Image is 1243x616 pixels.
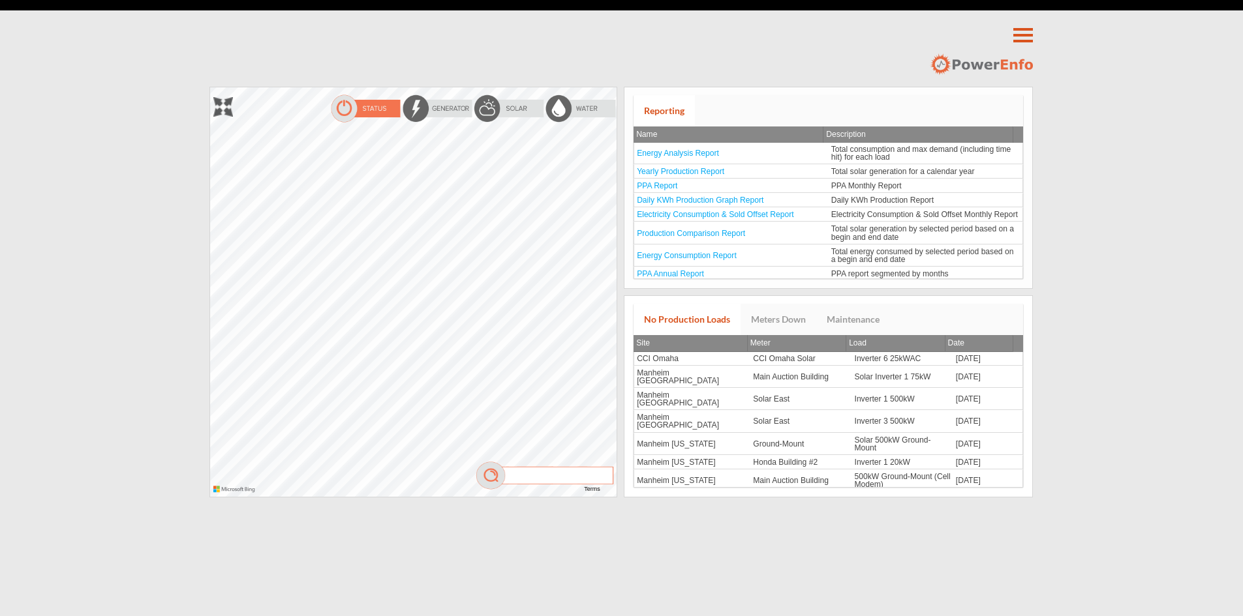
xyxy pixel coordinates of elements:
[213,97,233,117] img: zoom.png
[474,461,617,490] img: mag.png
[852,433,953,455] td: Solar 500kW Ground-Mount
[953,469,1024,491] td: [DATE]
[750,388,852,410] td: Solar East
[953,388,1024,410] td: [DATE]
[823,126,1013,143] th: Description
[741,304,816,335] a: Meters Down
[826,130,866,139] span: Description
[636,130,657,139] span: Name
[852,455,953,469] td: Inverter 1 20kW
[829,267,1024,281] td: PPA report segmented by months
[829,143,1024,164] td: Total consumption and max demand (including time hit) for each load
[545,94,617,123] img: waterOff.png
[637,181,677,190] a: PPA Report
[634,410,750,432] td: Manheim [GEOGRAPHIC_DATA]
[636,338,650,347] span: Site
[953,410,1024,432] td: [DATE]
[829,164,1024,179] td: Total solar generation for a calendar year
[953,455,1024,469] td: [DATE]
[930,53,1032,76] img: logo
[750,455,852,469] td: Honda Building #2
[750,433,852,455] td: Ground-Mount
[637,167,724,176] a: Yearly Production Report
[750,469,852,491] td: Main Auction Building
[750,338,771,347] span: Meter
[634,469,750,491] td: Manheim [US_STATE]
[634,352,750,366] td: CCI Omaha
[634,304,741,335] a: No Production Loads
[829,193,1024,207] td: Daily KWh Production Report
[473,94,545,123] img: solarOff.png
[829,244,1024,267] td: Total energy consumed by selected period based on a begin and end date
[953,433,1024,455] td: [DATE]
[634,388,750,410] td: Manheim [GEOGRAPHIC_DATA]
[852,469,953,491] td: 500kW Ground-Mount (Cell Modem)
[945,335,1014,352] th: Date
[829,207,1024,222] td: Electricity Consumption & Sold Offset Monthly Report
[748,335,846,352] th: Meter
[637,229,745,238] a: Production Comparison Report
[637,149,719,158] a: Energy Analysis Report
[637,210,793,219] a: Electricity Consumption & Sold Offset Report
[750,366,852,388] td: Main Auction Building
[634,126,823,143] th: Name
[637,251,737,260] a: Energy Consumption Report
[634,433,750,455] td: Manheim [US_STATE]
[634,95,695,126] a: Reporting
[852,388,953,410] td: Inverter 1 500kW
[634,455,750,469] td: Manheim [US_STATE]
[634,335,748,352] th: Site
[829,222,1024,244] td: Total solar generation by selected period based on a begin and end date
[634,366,750,388] td: Manheim [GEOGRAPHIC_DATA]
[750,410,852,432] td: Solar East
[829,179,1024,193] td: PPA Monthly Report
[401,94,473,123] img: energyOff.png
[330,94,401,123] img: statusOn.png
[852,410,953,432] td: Inverter 3 500kW
[852,352,953,366] td: Inverter 6 25kWAC
[953,352,1024,366] td: [DATE]
[948,338,965,347] span: Date
[953,366,1024,388] td: [DATE]
[849,338,867,347] span: Load
[637,269,704,278] a: PPA Annual Report
[816,304,890,335] a: Maintenance
[846,335,945,352] th: Load
[213,489,258,493] a: Microsoft Bing
[750,352,852,366] td: CCI Omaha Solar
[852,366,953,388] td: Solar Inverter 1 75kW
[637,196,763,205] a: Daily KWh Production Graph Report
